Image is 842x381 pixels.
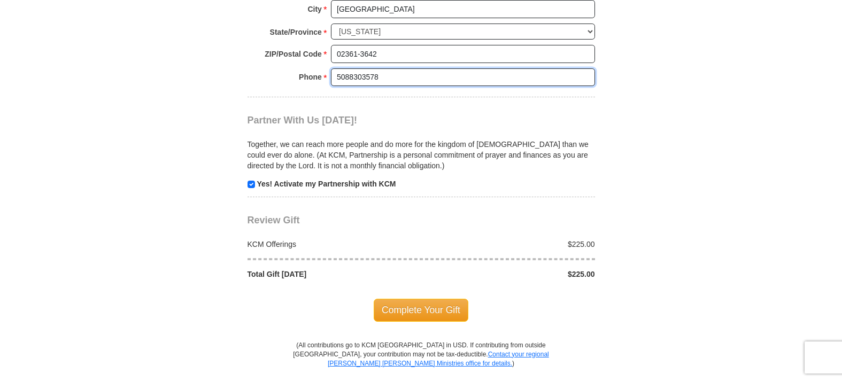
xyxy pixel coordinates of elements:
[270,25,322,40] strong: State/Province
[421,269,601,279] div: $225.00
[299,69,322,84] strong: Phone
[248,115,358,126] span: Partner With Us [DATE]!
[257,180,396,188] strong: Yes! Activate my Partnership with KCM
[242,239,421,250] div: KCM Offerings
[374,299,468,321] span: Complete Your Gift
[248,215,300,226] span: Review Gift
[248,139,595,171] p: Together, we can reach more people and do more for the kingdom of [DEMOGRAPHIC_DATA] than we coul...
[265,46,322,61] strong: ZIP/Postal Code
[242,269,421,279] div: Total Gift [DATE]
[328,351,549,367] a: Contact your regional [PERSON_NAME] [PERSON_NAME] Ministries office for details.
[421,239,601,250] div: $225.00
[307,2,321,17] strong: City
